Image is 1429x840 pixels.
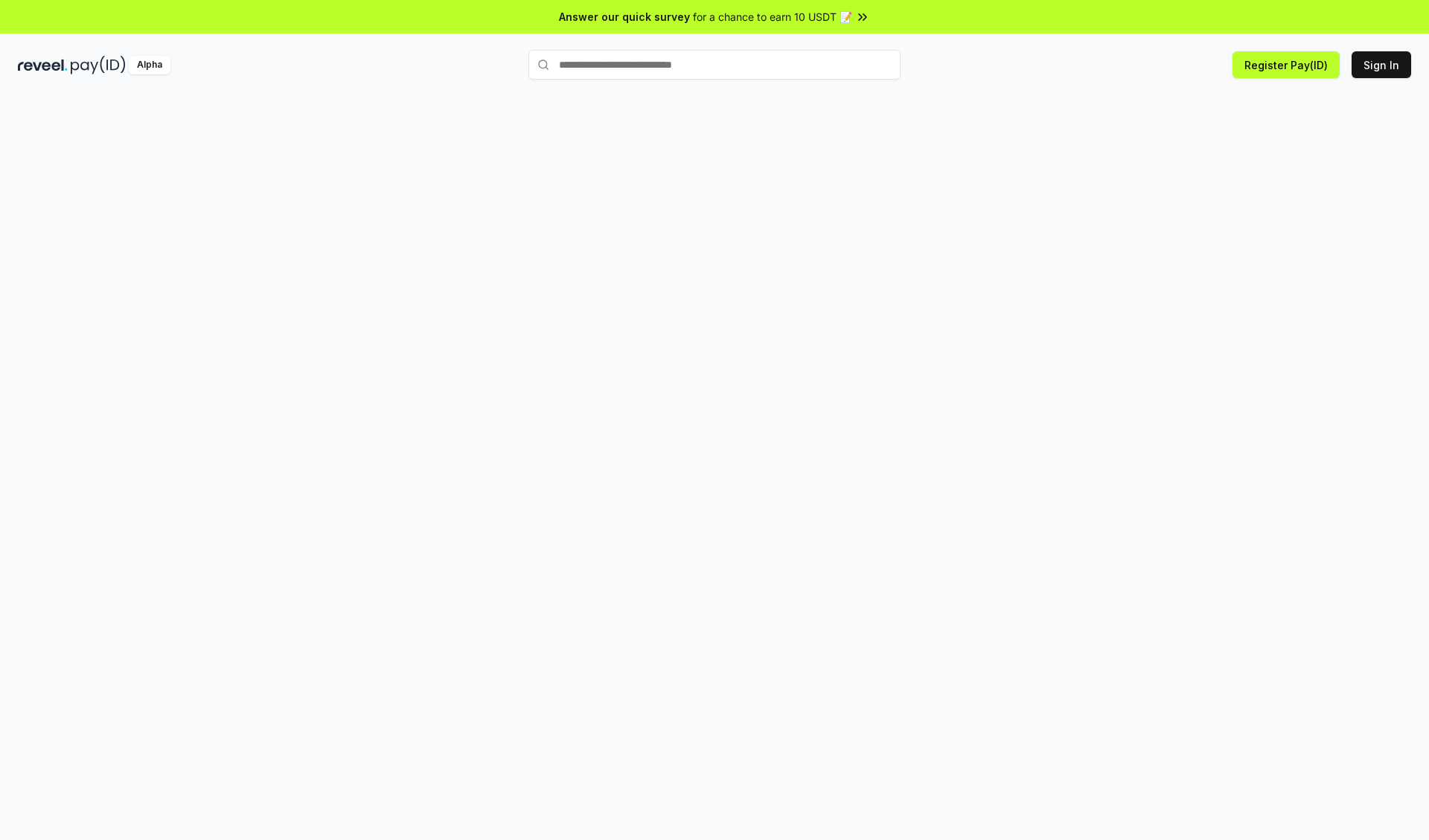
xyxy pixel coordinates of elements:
span: for a chance to earn 10 USDT 📝 [693,9,852,25]
div: Alpha [129,56,170,74]
span: Answer our quick survey [559,9,690,25]
img: reveel_dark [18,56,68,74]
button: Register Pay(ID) [1233,51,1340,78]
img: pay_id [71,56,126,74]
button: Sign In [1352,51,1411,78]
